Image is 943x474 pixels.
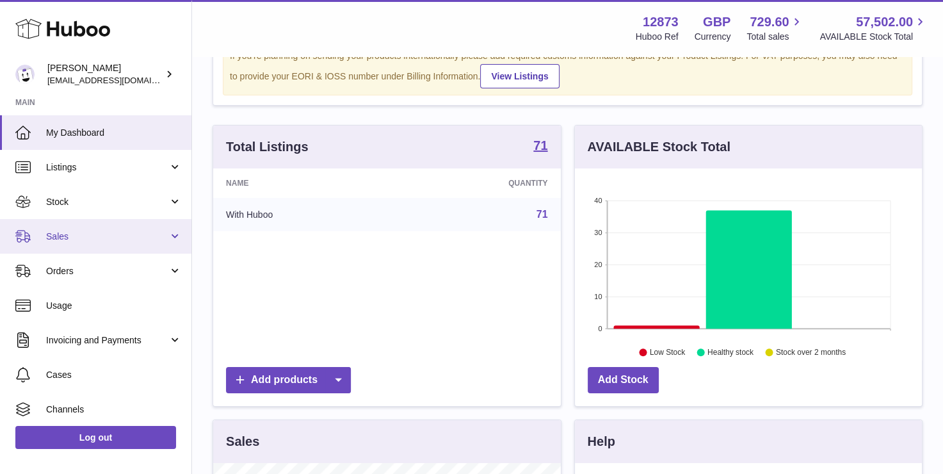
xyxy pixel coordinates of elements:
span: Invoicing and Payments [46,334,168,347]
strong: GBP [703,13,730,31]
span: My Dashboard [46,127,182,139]
div: Huboo Ref [636,31,679,43]
td: With Huboo [213,198,396,231]
text: 20 [594,261,602,268]
span: 729.60 [750,13,789,31]
strong: 12873 [643,13,679,31]
text: 40 [594,197,602,204]
span: Orders [46,265,168,277]
a: 57,502.00 AVAILABLE Stock Total [819,13,928,43]
h3: Help [588,433,615,450]
a: 71 [533,139,547,154]
span: Channels [46,404,182,416]
h3: AVAILABLE Stock Total [588,138,730,156]
a: Add products [226,367,351,393]
a: 729.60 Total sales [746,13,803,43]
img: tikhon.oleinikov@sleepandglow.com [15,65,35,84]
a: Log out [15,426,176,449]
strong: 71 [533,139,547,152]
span: Usage [46,300,182,312]
a: Add Stock [588,367,659,393]
h3: Sales [226,433,259,450]
span: [EMAIL_ADDRESS][DOMAIN_NAME] [47,75,188,85]
span: Listings [46,161,168,174]
span: Sales [46,231,168,243]
text: Low Stock [649,348,685,357]
span: Cases [46,369,182,381]
span: 57,502.00 [856,13,913,31]
text: 30 [594,229,602,236]
text: Stock over 2 months [776,348,846,357]
th: Name [213,168,396,198]
div: Currency [695,31,731,43]
span: Stock [46,196,168,208]
div: If you're planning on sending your products internationally please add required customs informati... [230,50,905,88]
th: Quantity [396,168,560,198]
text: Healthy stock [707,348,754,357]
span: Total sales [746,31,803,43]
text: 10 [594,293,602,300]
text: 0 [598,325,602,332]
a: 71 [536,209,548,220]
h3: Total Listings [226,138,309,156]
div: [PERSON_NAME] [47,62,163,86]
a: View Listings [480,64,559,88]
span: AVAILABLE Stock Total [819,31,928,43]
